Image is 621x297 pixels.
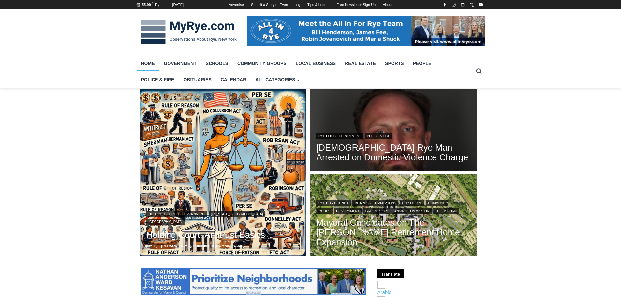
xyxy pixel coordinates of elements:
[316,218,470,247] a: Mayoral Candidates on The [PERSON_NAME] Retirement Home Expansion
[400,200,424,206] a: City of Rye
[159,244,161,248] span: –
[334,208,362,214] a: Government
[380,55,408,71] a: Sports
[352,200,398,206] a: Boards & Commissions
[140,89,307,256] img: Holding Court Anti Trust Basics Illustration DALLE 2025-10-14
[450,1,458,8] a: Instagram
[340,55,380,71] a: Real Estate
[310,174,477,258] a: Read More Mayoral Candidates on The Osborn Retirement Home Expansion
[377,269,404,278] span: Translate
[433,208,459,214] a: The Osborn
[365,133,393,139] a: Police & Fire
[316,200,448,214] a: Community Groups
[459,1,466,8] a: Linkedin
[310,174,477,258] img: (PHOTO: Illustrative plan of The Osborn's proposed site plan from the July 10, 2025 planning comm...
[137,71,179,88] a: Police & Fire
[310,89,477,173] a: Read More 42 Year Old Rye Man Arrested on Domestic Violence Charge
[291,55,340,71] a: Local Business
[310,89,477,173] img: (PHOTO: Rye PD arrested Michael P. O’Connell, age 42 of Rye, NY, on a domestic violence charge on...
[247,16,485,46] img: All in for Rye
[140,89,307,256] a: Read More Holding Court: Antitrust Basics
[146,229,300,242] a: Holding Court: Antitrust Basics
[137,55,159,71] a: Home
[172,2,184,8] div: [DATE]
[209,211,265,217] a: [US_STATE][GEOGRAPHIC_DATA]
[408,55,436,71] a: People
[146,219,185,225] a: [GEOGRAPHIC_DATA]
[377,281,385,289] img: ar
[201,55,233,71] a: Schools
[179,211,207,217] a: Government
[146,210,300,225] div: | | |
[179,71,216,88] a: Obituaries
[316,200,351,206] a: Rye City Council
[216,71,251,88] a: Calendar
[468,1,476,8] a: X
[161,244,244,248] a: [PERSON_NAME], Publisher of [DOMAIN_NAME]
[137,55,473,88] nav: Primary Navigation
[159,55,201,71] a: Government
[316,199,470,215] div: | | | | | | |
[316,143,470,162] a: [DEMOGRAPHIC_DATA] Rye Man Arrested on Domestic Violence Charge
[316,133,363,139] a: Rye Police Department
[155,2,162,8] div: Rye
[152,2,154,5] span: F
[146,211,178,217] a: Holding Court
[380,208,432,214] a: Rye Planning Commission
[137,15,241,49] img: MyRye.com
[255,76,300,83] span: All Categories
[146,244,158,248] time: [DATE]
[441,1,449,8] a: Facebook
[473,66,485,77] button: View Search Form
[233,55,291,71] a: Community Groups
[316,132,470,140] div: |
[142,3,151,7] span: 55.99
[477,1,485,8] a: YouTube
[363,208,379,214] a: Green
[251,71,304,88] a: All Categories
[377,281,478,295] a: Arabic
